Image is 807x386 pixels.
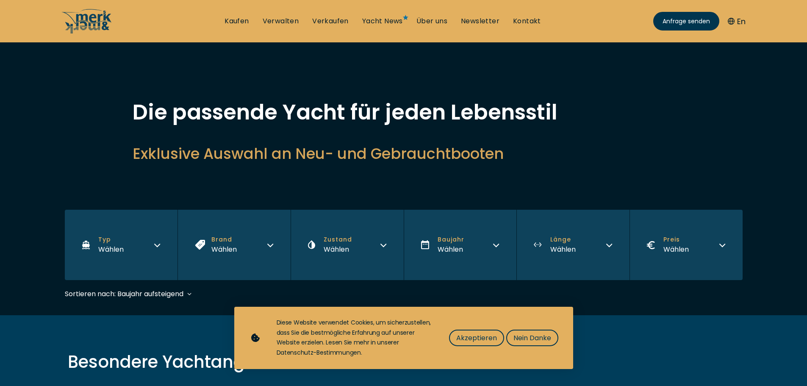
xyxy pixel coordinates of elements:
[98,235,124,244] span: Typ
[550,244,576,255] div: Wählen
[438,244,464,255] div: Wählen
[277,348,361,357] a: Datenschutz-Bestimmungen
[438,235,464,244] span: Baujahr
[506,330,558,346] button: Nein Danke
[449,330,504,346] button: Akzeptieren
[663,244,689,255] div: Wählen
[177,210,291,280] button: BrandWählen
[663,17,710,26] span: Anfrage senden
[663,235,689,244] span: Preis
[728,16,746,27] button: En
[550,235,576,244] span: Länge
[291,210,404,280] button: ZustandWählen
[324,235,352,244] span: Zustand
[65,289,183,299] div: Sortieren nach: Baujahr aufsteigend
[362,17,403,26] a: Yacht News
[513,333,551,343] span: Nein Danke
[277,318,432,358] div: Diese Website verwendet Cookies, um sicherzustellen, dass Sie die bestmögliche Erfahrung auf unse...
[211,244,237,255] div: Wählen
[461,17,499,26] a: Newsletter
[404,210,517,280] button: BaujahrWählen
[456,333,497,343] span: Akzeptieren
[324,244,352,255] div: Wählen
[133,143,675,164] h2: Exklusive Auswahl an Neu- und Gebrauchtbooten
[312,17,349,26] a: Verkaufen
[416,17,447,26] a: Über uns
[263,17,299,26] a: Verwalten
[133,102,675,123] h1: Die passende Yacht für jeden Lebensstil
[98,244,124,255] div: Wählen
[65,210,178,280] button: TypWählen
[630,210,743,280] button: PreisWählen
[516,210,630,280] button: LängeWählen
[653,12,719,31] a: Anfrage senden
[225,17,249,26] a: Kaufen
[211,235,237,244] span: Brand
[513,17,541,26] a: Kontakt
